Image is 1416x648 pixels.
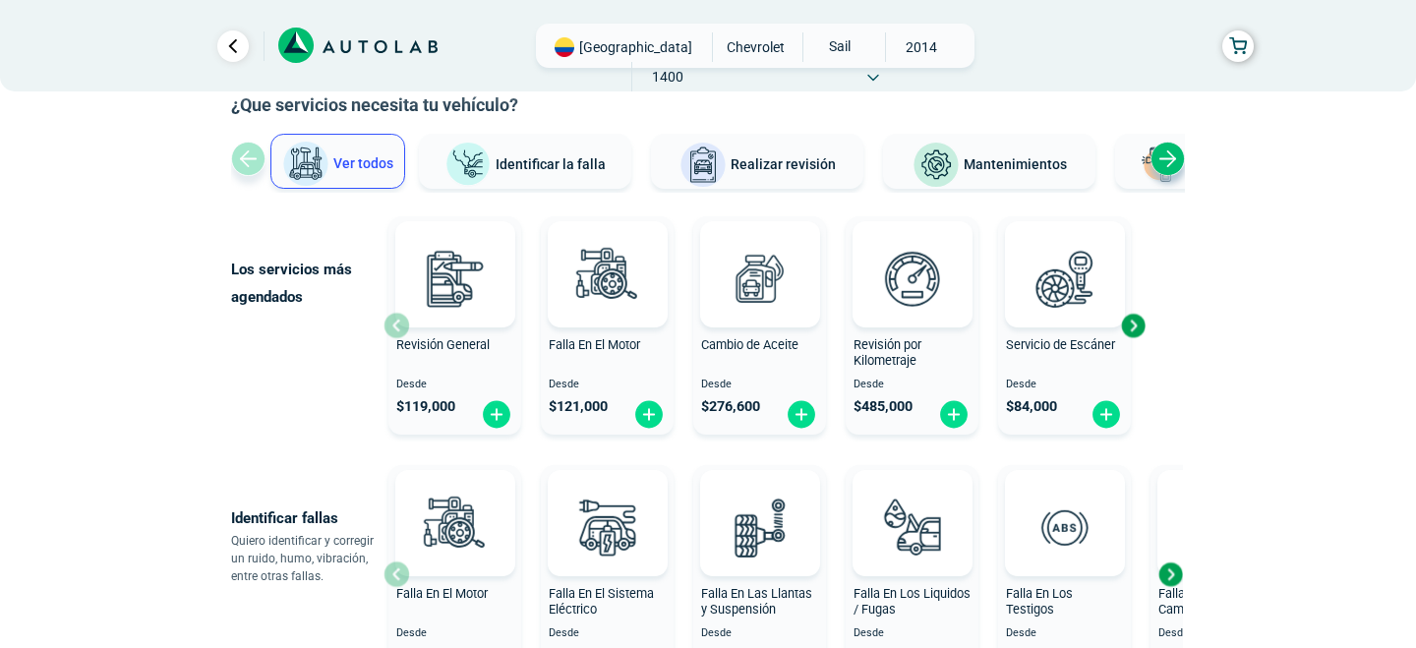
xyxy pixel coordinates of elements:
[1006,379,1123,391] span: Desde
[701,398,760,415] span: $ 276,600
[549,398,608,415] span: $ 121,000
[998,216,1131,435] button: Servicio de Escáner Desde $84,000
[578,474,637,533] img: AD0BCuuxAAAAAElFTkSuQmCC
[886,32,956,62] span: 2014
[651,134,863,189] button: Realizar revisión
[426,225,485,284] img: AD0BCuuxAAAAAElFTkSuQmCC
[282,141,329,188] img: Ver todos
[1006,398,1057,415] span: $ 84,000
[1035,474,1094,533] img: AD0BCuuxAAAAAElFTkSuQmCC
[679,142,727,189] img: Realizar revisión
[1136,142,1183,189] img: Latonería y Pintura
[396,379,513,391] span: Desde
[731,156,836,172] span: Realizar revisión
[231,532,383,585] p: Quiero identificar y corregir un ruido, humo, vibración, entre otras fallas.
[731,474,790,533] img: AD0BCuuxAAAAAElFTkSuQmCC
[1150,142,1185,176] div: Next slide
[701,586,812,618] span: Falla En Las Llantas y Suspensión
[803,32,873,60] span: SAIL
[1006,337,1115,352] span: Servicio de Escáner
[1118,311,1148,340] div: Next slide
[854,337,921,369] span: Revisión por Kilometraje
[701,627,818,640] span: Desde
[938,399,970,430] img: fi_plus-circle2.svg
[716,484,802,570] img: diagnostic_suspension-v3.svg
[1091,399,1122,430] img: fi_plus-circle2.svg
[1155,560,1185,589] div: Next slide
[786,399,817,430] img: fi_plus-circle2.svg
[481,399,512,430] img: fi_plus-circle2.svg
[1021,484,1107,570] img: diagnostic_diagnostic_abs-v3.svg
[883,134,1095,189] button: Mantenimientos
[217,30,249,62] a: Ir al paso anterior
[444,142,492,188] img: Identificar la falla
[563,484,650,570] img: diagnostic_bombilla-v3.svg
[333,155,393,171] span: Ver todos
[411,484,498,570] img: diagnostic_engine-v3.svg
[231,504,383,532] p: Identificar fallas
[419,134,631,189] button: Identificar la falla
[693,216,826,435] button: Cambio de Aceite Desde $276,600
[496,155,606,171] span: Identificar la falla
[549,337,640,352] span: Falla En El Motor
[883,474,942,533] img: AD0BCuuxAAAAAElFTkSuQmCC
[426,474,485,533] img: AD0BCuuxAAAAAElFTkSuQmCC
[854,398,913,415] span: $ 485,000
[868,235,955,322] img: revision_por_kilometraje-v3.svg
[231,92,1185,118] h2: ¿Que servicios necesita tu vehículo?
[868,484,955,570] img: diagnostic_gota-de-sangre-v3.svg
[913,142,960,189] img: Mantenimientos
[721,32,791,62] span: CHEVROLET
[633,399,665,430] img: fi_plus-circle2.svg
[1006,586,1073,618] span: Falla En Los Testigos
[396,627,513,640] span: Desde
[854,627,971,640] span: Desde
[846,216,978,435] button: Revisión por Kilometraje Desde $485,000
[563,235,650,322] img: diagnostic_engine-v3.svg
[541,216,674,435] button: Falla En El Motor Desde $121,000
[555,37,574,57] img: Flag of COLOMBIA
[883,225,942,284] img: AD0BCuuxAAAAAElFTkSuQmCC
[396,398,455,415] span: $ 119,000
[549,586,654,618] span: Falla En El Sistema Eléctrico
[701,379,818,391] span: Desde
[1158,586,1263,618] span: Falla En La Caja de Cambio
[964,156,1067,172] span: Mantenimientos
[231,256,383,311] p: Los servicios más agendados
[549,379,666,391] span: Desde
[854,379,971,391] span: Desde
[1173,484,1260,570] img: diagnostic_caja-de-cambios-v3.svg
[579,37,692,57] span: [GEOGRAPHIC_DATA]
[731,225,790,284] img: AD0BCuuxAAAAAElFTkSuQmCC
[396,586,488,601] span: Falla En El Motor
[578,225,637,284] img: AD0BCuuxAAAAAElFTkSuQmCC
[549,627,666,640] span: Desde
[701,337,798,352] span: Cambio de Aceite
[716,235,802,322] img: cambio_de_aceite-v3.svg
[632,62,702,91] span: 1400
[1006,627,1123,640] span: Desde
[411,235,498,322] img: revision_general-v3.svg
[1035,225,1094,284] img: AD0BCuuxAAAAAElFTkSuQmCC
[1021,235,1107,322] img: escaner-v3.svg
[854,586,971,618] span: Falla En Los Liquidos / Fugas
[1158,627,1275,640] span: Desde
[388,216,521,435] button: Revisión General Desde $119,000
[396,337,490,352] span: Revisión General
[270,134,405,189] button: Ver todos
